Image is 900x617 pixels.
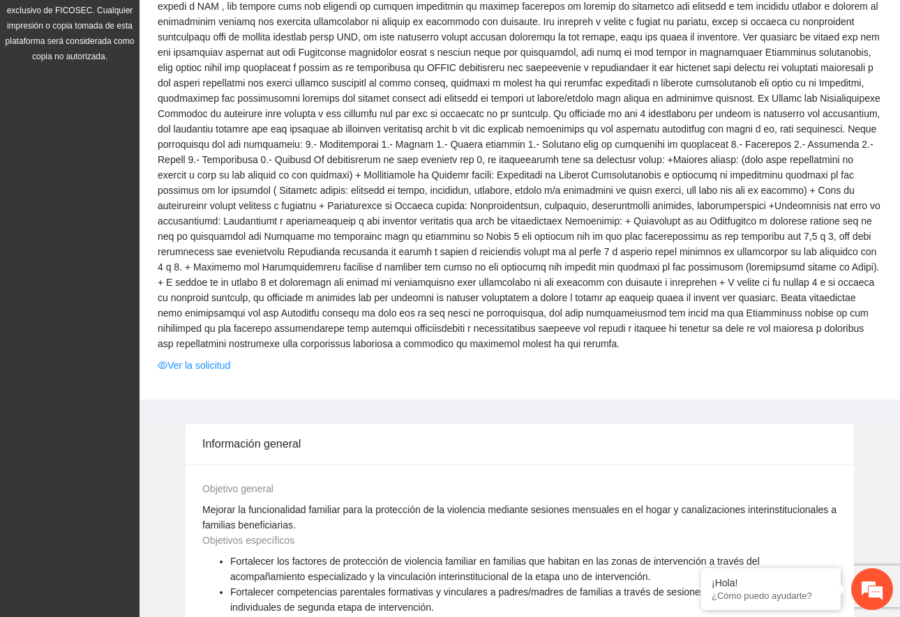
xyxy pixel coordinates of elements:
[158,358,230,373] a: eyeVer la solicitud
[712,577,830,588] div: ¡Hola!
[230,556,760,582] span: Fortalecer los factores de protección de violencia familiar en familias que habitan en las zonas ...
[229,7,262,40] div: Minimizar ventana de chat en vivo
[73,71,234,89] div: Chatee con nosotros ahora
[230,586,798,613] span: Fortalecer competencias parentales formativas y vinculares a padres/madres de familias a través d...
[7,381,266,429] textarea: Escriba su mensaje y pulse “Intro”
[202,483,273,494] span: Objetivo general
[81,186,193,327] span: Estamos en línea.
[712,591,830,601] p: ¿Cómo puedo ayudarte?
[158,360,167,370] span: eye
[202,535,294,546] span: Objetivos específicos
[202,424,837,464] div: Información general
[202,504,837,531] span: Mejorar la funcionalidad familiar para la protección de la violencia mediante sesiones mensuales ...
